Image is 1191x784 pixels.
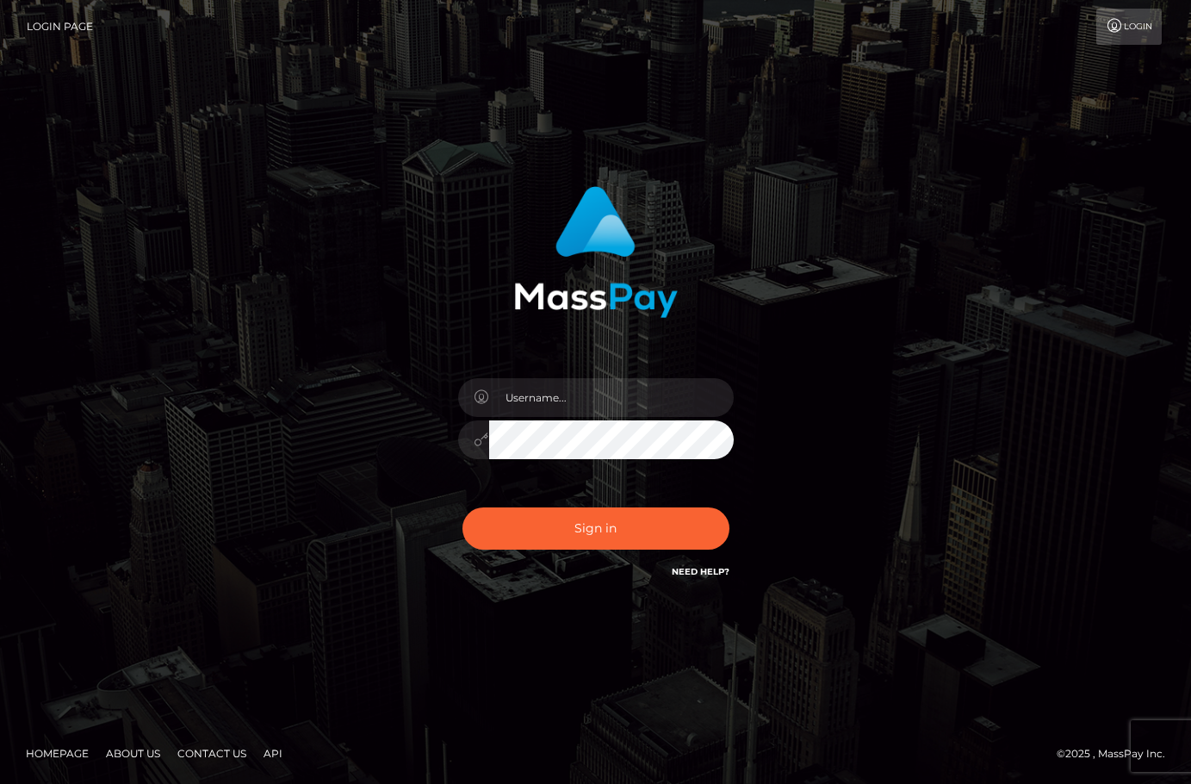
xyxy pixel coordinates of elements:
a: About Us [99,740,167,767]
input: Username... [489,378,734,417]
a: Homepage [19,740,96,767]
a: Login Page [27,9,93,45]
div: © 2025 , MassPay Inc. [1057,744,1178,763]
a: Need Help? [672,566,729,577]
a: Login [1096,9,1162,45]
img: MassPay Login [514,186,678,318]
button: Sign in [462,507,729,550]
a: API [257,740,289,767]
a: Contact Us [171,740,253,767]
